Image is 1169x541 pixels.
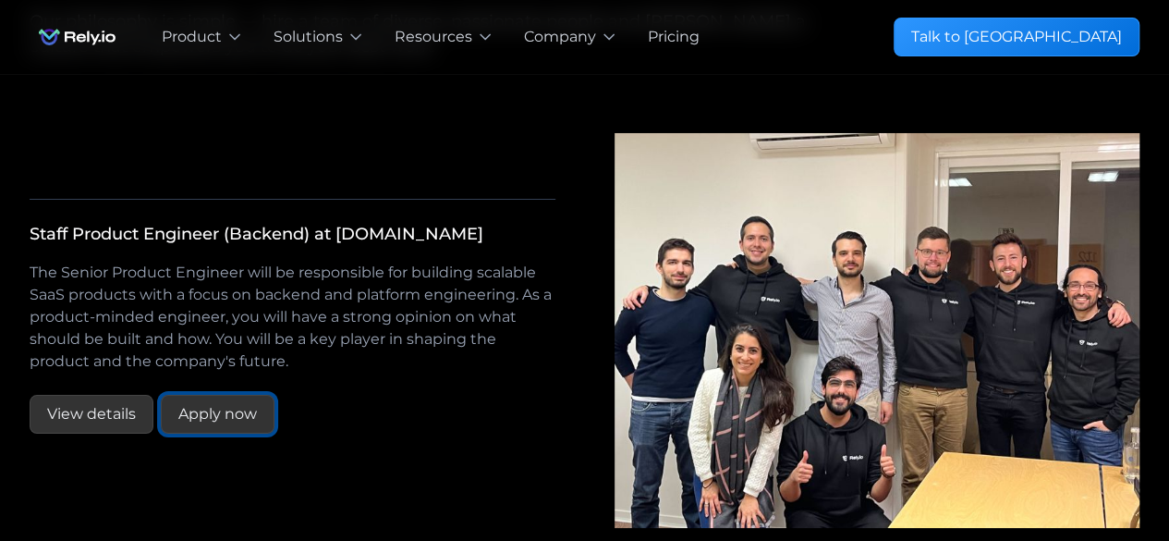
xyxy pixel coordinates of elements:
[30,222,483,247] div: Staff Product Engineer (Backend) at [DOMAIN_NAME]
[30,262,555,373] p: The Senior Product Engineer will be responsible for building scalable SaaS products with a focus ...
[30,18,125,55] img: Rely.io logo
[911,26,1122,48] div: Talk to [GEOGRAPHIC_DATA]
[178,403,257,425] div: Apply now
[648,26,700,48] a: Pricing
[30,395,153,434] a: View details
[395,26,472,48] div: Resources
[524,26,596,48] div: Company
[162,26,222,48] div: Product
[1047,419,1143,515] iframe: Chatbot
[274,26,343,48] div: Solutions
[894,18,1139,56] a: Talk to [GEOGRAPHIC_DATA]
[30,18,125,55] a: home
[161,395,274,434] a: Apply now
